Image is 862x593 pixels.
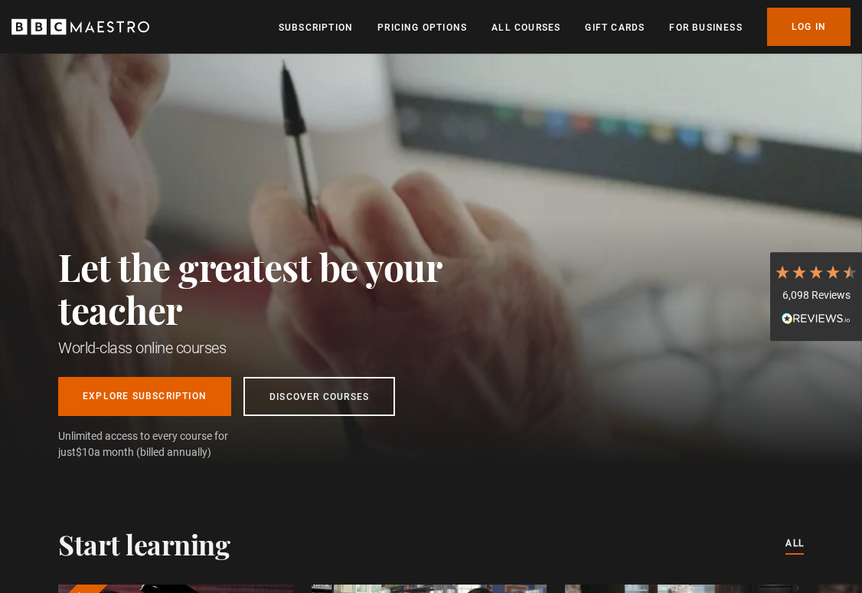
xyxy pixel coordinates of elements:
div: 6,098 Reviews [774,288,858,303]
a: Subscription [279,20,353,35]
div: 6,098 ReviewsRead All Reviews [770,252,862,341]
a: Gift Cards [585,20,645,35]
h2: Let the greatest be your teacher [58,245,510,331]
div: 4.7 Stars [774,264,858,280]
div: Read All Reviews [774,311,858,329]
a: All Courses [491,20,560,35]
a: All [785,536,804,552]
img: REVIEWS.io [782,313,851,323]
a: Discover Courses [243,377,395,416]
span: Unlimited access to every course for just a month (billed annually) [58,428,265,460]
a: Log In [767,8,851,46]
nav: Primary [279,8,851,46]
a: Explore Subscription [58,377,231,416]
span: $10 [76,446,94,458]
h2: Start learning [58,528,230,560]
a: Pricing Options [377,20,467,35]
svg: BBC Maestro [11,15,149,38]
a: For business [669,20,742,35]
h1: World-class online courses [58,337,510,359]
